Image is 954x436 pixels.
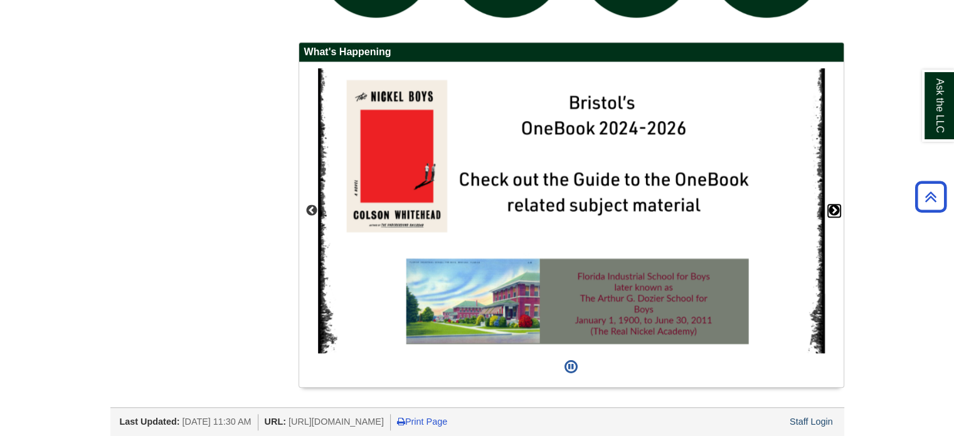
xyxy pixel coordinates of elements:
span: [DATE] 11:30 AM [182,417,251,427]
button: Pause [561,353,581,381]
i: Print Page [397,417,405,426]
a: Staff Login [790,417,833,427]
img: The Nickel Boys OneBook [318,68,825,354]
a: Print Page [397,417,447,427]
div: This box contains rotating images [318,68,825,354]
h2: What's Happening [299,43,844,62]
a: Back to Top [911,188,951,205]
button: Previous [305,205,318,217]
span: URL: [265,417,286,427]
button: Next [828,205,840,217]
span: [URL][DOMAIN_NAME] [289,417,384,427]
span: Last Updated: [120,417,180,427]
